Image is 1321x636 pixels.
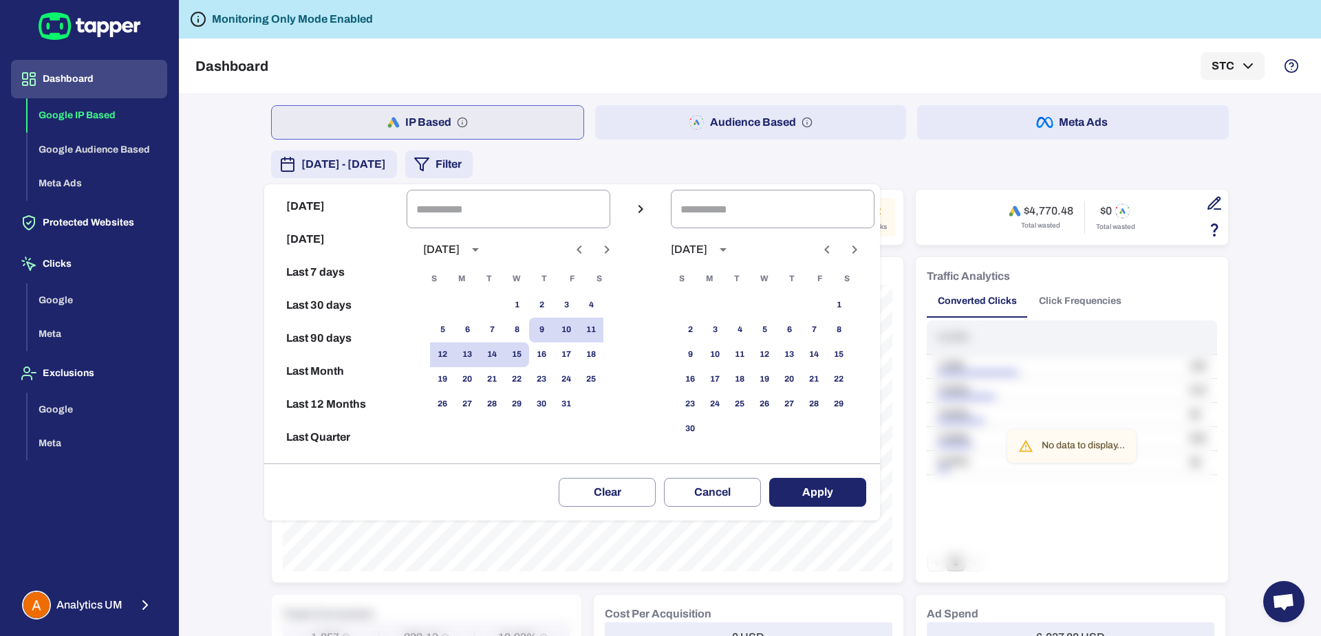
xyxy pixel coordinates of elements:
button: calendar view is open, switch to year view [464,238,487,261]
span: Tuesday [477,265,502,293]
button: Reset [270,454,401,487]
button: 30 [529,392,554,417]
span: Monday [449,265,474,293]
button: 14 [480,342,504,367]
button: 25 [727,392,752,417]
button: 15 [504,342,529,367]
button: 19 [430,367,455,392]
button: 7 [480,318,504,342]
button: 3 [702,318,727,342]
button: 27 [455,392,480,417]
button: Last 30 days [270,289,401,322]
button: 22 [504,367,529,392]
button: Last Month [270,355,401,388]
button: Clear [559,478,656,507]
span: Tuesday [724,265,749,293]
button: 11 [579,318,603,342]
div: [DATE] [423,243,460,256]
span: Sunday [422,265,447,293]
button: 13 [455,342,480,367]
button: 10 [702,342,727,367]
button: 22 [826,367,851,392]
div: Open chat [1263,581,1304,622]
button: 15 [826,342,851,367]
span: Sunday [669,265,694,293]
button: 5 [430,318,455,342]
button: 12 [430,342,455,367]
button: [DATE] [270,190,401,223]
button: 23 [678,392,702,417]
span: Wednesday [504,265,529,293]
button: 11 [727,342,752,367]
button: 8 [504,318,529,342]
button: 1 [826,293,851,318]
button: Last Quarter [270,421,401,454]
button: 7 [802,318,826,342]
button: 24 [554,367,579,392]
button: 4 [579,293,603,318]
button: Last 90 days [270,322,401,355]
span: Thursday [532,265,557,293]
button: 18 [579,342,603,367]
button: 30 [678,417,702,441]
span: Wednesday [752,265,777,293]
div: [DATE] [671,243,707,256]
button: Next month [595,238,619,261]
span: Monday [697,265,722,293]
span: Friday [807,265,832,293]
button: Last 12 Months [270,388,401,421]
button: 20 [455,367,480,392]
button: 26 [752,392,777,417]
button: Previous month [815,238,839,261]
button: 23 [529,367,554,392]
button: 6 [777,318,802,342]
button: 3 [554,293,579,318]
button: 31 [554,392,579,417]
button: Previous month [568,238,591,261]
button: 21 [480,367,504,392]
button: 2 [529,293,554,318]
button: 12 [752,342,777,367]
button: 28 [802,392,826,417]
button: 6 [455,318,480,342]
button: 4 [727,318,752,342]
button: 8 [826,318,851,342]
button: 21 [802,367,826,392]
button: 14 [802,342,826,367]
span: Friday [559,265,584,293]
button: 10 [554,318,579,342]
button: [DATE] [270,223,401,256]
button: Apply [769,478,866,507]
button: 27 [777,392,802,417]
button: 5 [752,318,777,342]
button: 16 [678,367,702,392]
button: 20 [777,367,802,392]
button: 2 [678,318,702,342]
button: 17 [702,367,727,392]
button: 28 [480,392,504,417]
span: Thursday [780,265,804,293]
button: 13 [777,342,802,367]
button: Last 7 days [270,256,401,289]
button: 9 [678,342,702,367]
button: calendar view is open, switch to year view [711,238,735,261]
button: 24 [702,392,727,417]
button: 25 [579,367,603,392]
button: 1 [504,293,529,318]
button: Cancel [664,478,761,507]
button: 16 [529,342,554,367]
button: 26 [430,392,455,417]
button: 9 [529,318,554,342]
button: Next month [843,238,866,261]
button: 29 [826,392,851,417]
span: Saturday [835,265,859,293]
button: 17 [554,342,579,367]
span: Saturday [587,265,612,293]
button: 18 [727,367,752,392]
button: 29 [504,392,529,417]
button: 19 [752,367,777,392]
